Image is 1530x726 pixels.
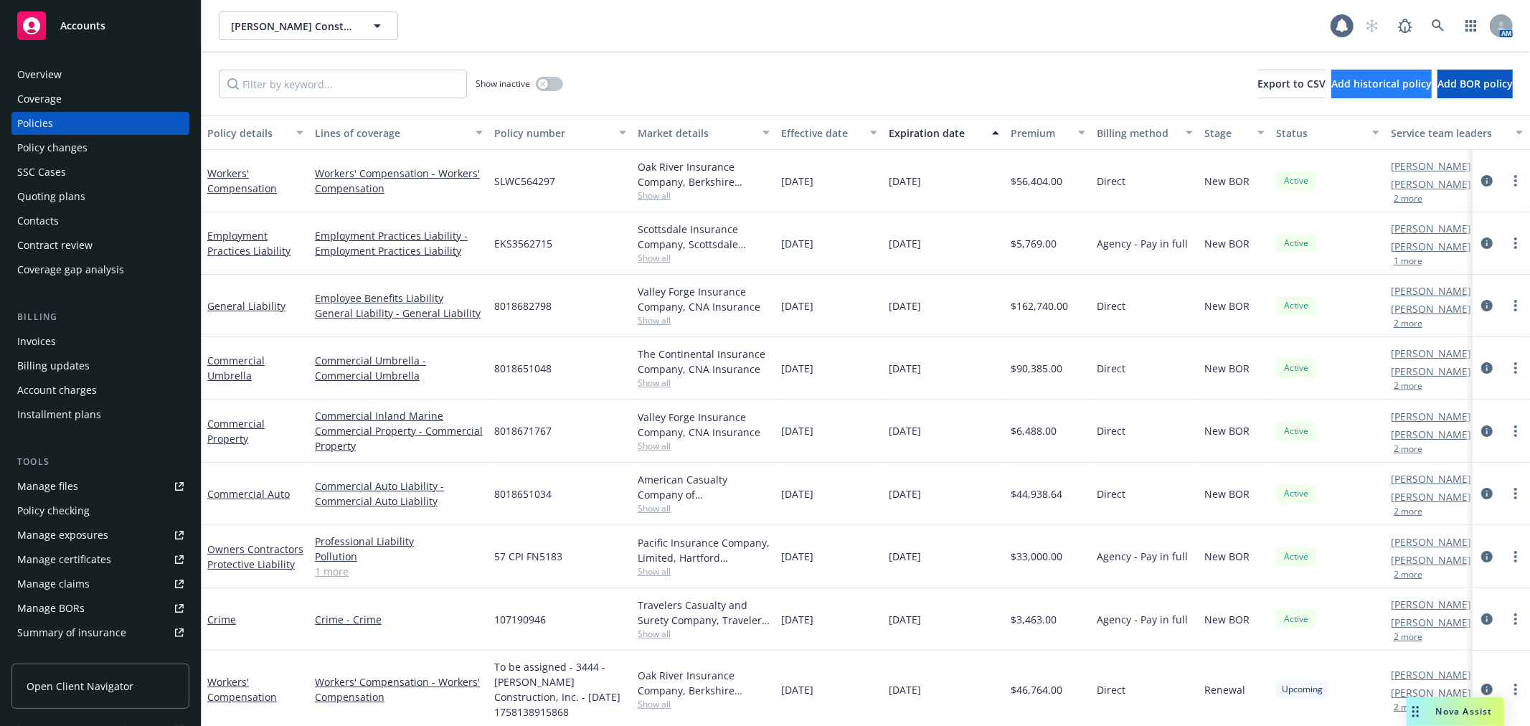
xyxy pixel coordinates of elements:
button: Effective date [775,115,883,150]
a: more [1507,681,1524,698]
button: Premium [1005,115,1091,150]
span: Active [1282,425,1311,438]
button: 1 more [1394,257,1422,265]
a: Employment Practices Liability [207,229,291,258]
a: [PERSON_NAME] [1391,409,1471,424]
div: Manage BORs [17,597,85,620]
a: Crime - Crime [315,612,483,627]
span: [DATE] [889,549,921,564]
a: Commercial Inland Marine [315,408,483,423]
a: Pollution [315,549,483,564]
a: [PERSON_NAME] [1391,364,1471,379]
button: 2 more [1394,319,1422,328]
span: New BOR [1204,236,1250,251]
button: Expiration date [883,115,1005,150]
a: Manage certificates [11,548,189,571]
button: Add BOR policy [1437,70,1513,98]
span: $3,463.00 [1011,612,1057,627]
span: Active [1282,362,1311,374]
span: [DATE] [889,236,921,251]
a: Search [1424,11,1453,40]
a: more [1507,235,1524,252]
button: 2 more [1394,507,1422,516]
a: [PERSON_NAME] [1391,239,1471,254]
div: Contract review [17,234,93,257]
div: Policy AI ingestions [17,646,109,669]
span: New BOR [1204,298,1250,313]
div: American Casualty Company of [GEOGRAPHIC_DATA], [US_STATE], CNA Insurance [638,472,770,502]
input: Filter by keyword... [219,70,467,98]
a: circleInformation [1478,485,1496,502]
span: New BOR [1204,361,1250,376]
a: General Liability - General Liability [315,306,483,321]
span: Show all [638,698,770,710]
div: Contacts [17,209,59,232]
span: Show all [638,314,770,326]
span: Active [1282,299,1311,312]
span: [DATE] [889,682,921,697]
a: [PERSON_NAME] [1391,615,1471,630]
a: more [1507,359,1524,377]
a: Commercial Auto [207,487,290,501]
div: Overview [17,63,62,86]
a: [PERSON_NAME] [1391,283,1471,298]
div: Policy checking [17,499,90,522]
div: Valley Forge Insurance Company, CNA Insurance [638,284,770,314]
a: Policy changes [11,136,189,159]
button: Nova Assist [1407,697,1504,726]
button: Stage [1199,115,1270,150]
a: General Liability [207,299,285,313]
div: Drag to move [1407,697,1425,726]
span: $162,740.00 [1011,298,1068,313]
span: Upcoming [1282,683,1323,696]
span: New BOR [1204,486,1250,501]
div: Expiration date [889,126,983,141]
div: Manage claims [17,572,90,595]
a: Account charges [11,379,189,402]
button: Add historical policy [1331,70,1432,98]
span: [DATE] [889,298,921,313]
div: Service team leaders [1391,126,1507,141]
div: Stage [1204,126,1249,141]
span: Active [1282,174,1311,187]
a: Employee Benefits Liability [315,291,483,306]
span: $46,764.00 [1011,682,1062,697]
span: [DATE] [781,549,813,564]
a: [PERSON_NAME] [1391,221,1471,236]
span: 57 CPI FN5183 [494,549,562,564]
a: Switch app [1457,11,1486,40]
a: 1 more [315,564,483,579]
span: 8018651034 [494,486,552,501]
a: Manage claims [11,572,189,595]
button: Status [1270,115,1385,150]
a: circleInformation [1478,610,1496,628]
a: Policies [11,112,189,135]
a: Invoices [11,330,189,353]
div: Lines of coverage [315,126,467,141]
span: $33,000.00 [1011,549,1062,564]
span: Show all [638,440,770,452]
a: circleInformation [1478,172,1496,189]
a: Commercial Property - Commercial Property [315,423,483,453]
div: Installment plans [17,403,101,426]
button: Export to CSV [1257,70,1326,98]
div: Valley Forge Insurance Company, CNA Insurance [638,410,770,440]
a: Manage BORs [11,597,189,620]
button: 2 more [1394,194,1422,203]
a: [PERSON_NAME] [1391,667,1471,682]
span: $5,769.00 [1011,236,1057,251]
a: Workers' Compensation [207,675,277,704]
span: Direct [1097,486,1125,501]
div: Pacific Insurance Company, Limited, Hartford Insurance Group [638,535,770,565]
button: Market details [632,115,775,150]
a: [PERSON_NAME] [1391,685,1471,700]
a: Workers' Compensation [207,166,277,195]
a: more [1507,610,1524,628]
span: New BOR [1204,423,1250,438]
div: Billing method [1097,126,1177,141]
div: Policies [17,112,53,135]
a: Policy checking [11,499,189,522]
span: $56,404.00 [1011,174,1062,189]
span: Direct [1097,423,1125,438]
span: [DATE] [889,174,921,189]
